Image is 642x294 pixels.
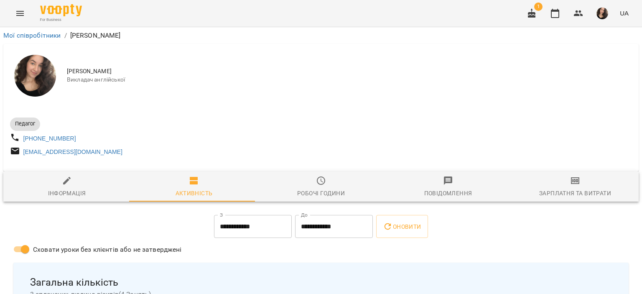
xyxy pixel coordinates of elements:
nav: breadcrumb [3,31,639,41]
a: Мої співробітники [3,31,61,39]
a: [PHONE_NUMBER] [23,135,76,142]
span: 1 [534,3,543,11]
div: Робочі години [297,188,345,198]
img: Voopty Logo [40,4,82,16]
img: af1f68b2e62f557a8ede8df23d2b6d50.jpg [596,8,608,19]
div: Активність [176,188,213,198]
span: For Business [40,17,82,23]
button: Menu [10,3,30,23]
span: Сховати уроки без клієнтів або не затверджені [33,245,182,255]
span: Викладач англійської [67,76,632,84]
button: UA [617,5,632,21]
span: Педагог [10,120,40,128]
div: Зарплатня та Витрати [539,188,611,198]
span: UA [620,9,629,18]
button: Оновити [376,215,428,238]
span: [PERSON_NAME] [67,67,632,76]
div: Інформація [48,188,86,198]
img: Самчук Анастасія Олександрівна [14,55,56,97]
a: [EMAIL_ADDRESS][DOMAIN_NAME] [23,148,122,155]
div: Повідомлення [424,188,472,198]
span: Загальна кількість [30,276,612,289]
span: Оновити [383,222,421,232]
p: [PERSON_NAME] [70,31,121,41]
li: / [64,31,67,41]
